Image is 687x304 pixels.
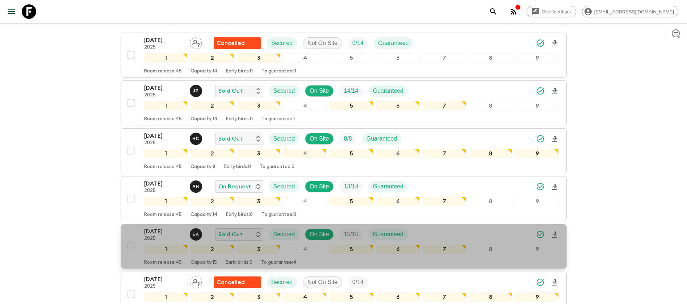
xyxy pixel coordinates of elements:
[190,87,204,93] span: Joseph Pimentel
[305,85,334,97] div: On Site
[4,4,19,19] button: menu
[515,245,559,254] div: 9
[237,53,280,63] div: 3
[190,212,217,218] p: Capacity: 14
[193,232,199,237] p: E A
[144,284,184,290] p: 2025
[469,245,512,254] div: 8
[527,6,576,17] a: Give feedback
[237,292,280,302] div: 3
[190,183,204,188] span: Alejandro Huambo
[226,68,253,74] p: Early birds: 0
[190,68,217,74] p: Capacity: 14
[536,87,545,95] svg: Synced Successfully
[469,197,512,206] div: 8
[550,230,559,239] svg: Download Onboarding
[190,228,204,241] button: EA
[144,116,182,122] p: Room release: 45
[217,278,245,287] p: Cancelled
[590,9,678,14] span: [EMAIL_ADDRESS][DOMAIN_NAME]
[273,230,295,239] p: Secured
[144,227,184,236] p: [DATE]
[344,230,358,239] p: 15 / 15
[344,87,358,95] p: 14 / 14
[190,133,204,145] button: HC
[423,101,466,111] div: 7
[515,101,559,111] div: 9
[144,275,184,284] p: [DATE]
[378,39,409,47] p: Guaranteed
[376,101,420,111] div: 6
[307,39,338,47] p: Not On Site
[550,135,559,143] svg: Download Onboarding
[376,245,420,254] div: 6
[305,181,334,192] div: On Site
[190,245,234,254] div: 2
[305,133,334,145] div: On Site
[538,9,576,14] span: Give feedback
[121,224,567,269] button: [DATE]2025Ernesto AndradeSold OutSecuredOn SiteTrip FillGuaranteed123456789Room release:45Capacit...
[423,292,466,302] div: 7
[218,87,243,95] p: Sold Out
[144,197,188,206] div: 1
[283,245,327,254] div: 4
[376,149,420,158] div: 6
[218,182,251,191] p: On Request
[192,184,199,190] p: A H
[144,179,184,188] p: [DATE]
[224,164,251,170] p: Early birds: 0
[271,39,293,47] p: Secured
[190,85,204,97] button: JP
[144,212,182,218] p: Room release: 45
[144,132,184,140] p: [DATE]
[310,230,329,239] p: On Site
[373,182,404,191] p: Guaranteed
[339,85,363,97] div: Trip Fill
[469,292,512,302] div: 8
[121,33,567,78] button: [DATE]2025Assign pack leaderFlash Pack cancellationSecuredNot On SiteTrip FillGuaranteed123456789...
[339,229,363,240] div: Trip Fill
[303,37,342,49] div: Not On Site
[469,101,512,111] div: 8
[190,149,234,158] div: 2
[144,245,188,254] div: 1
[190,180,204,193] button: AH
[260,164,294,170] p: To guarantee: 0
[283,197,327,206] div: 4
[269,85,299,97] div: Secured
[190,116,217,122] p: Capacity: 14
[423,53,466,63] div: 7
[376,197,420,206] div: 6
[273,87,295,95] p: Secured
[144,45,184,50] p: 2025
[469,53,512,63] div: 8
[515,53,559,63] div: 9
[190,135,204,141] span: Hector Carillo
[214,37,261,49] div: Flash Pack cancellation
[283,149,327,158] div: 4
[307,278,338,287] p: Not On Site
[515,149,559,158] div: 9
[237,101,280,111] div: 3
[273,134,295,143] p: Secured
[330,149,373,158] div: 5
[190,260,217,266] p: Capacity: 15
[330,292,373,302] div: 5
[269,181,299,192] div: Secured
[283,53,327,63] div: 4
[237,149,280,158] div: 3
[303,276,342,288] div: Not On Site
[144,149,188,158] div: 1
[536,278,545,287] svg: Synced Successfully
[144,188,184,194] p: 2025
[144,140,184,146] p: 2025
[192,136,199,142] p: H C
[190,197,234,206] div: 2
[226,116,253,122] p: Early birds: 0
[515,197,559,206] div: 9
[423,197,466,206] div: 7
[237,197,280,206] div: 3
[339,181,363,192] div: Trip Fill
[190,164,215,170] p: Capacity: 8
[550,183,559,191] svg: Download Onboarding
